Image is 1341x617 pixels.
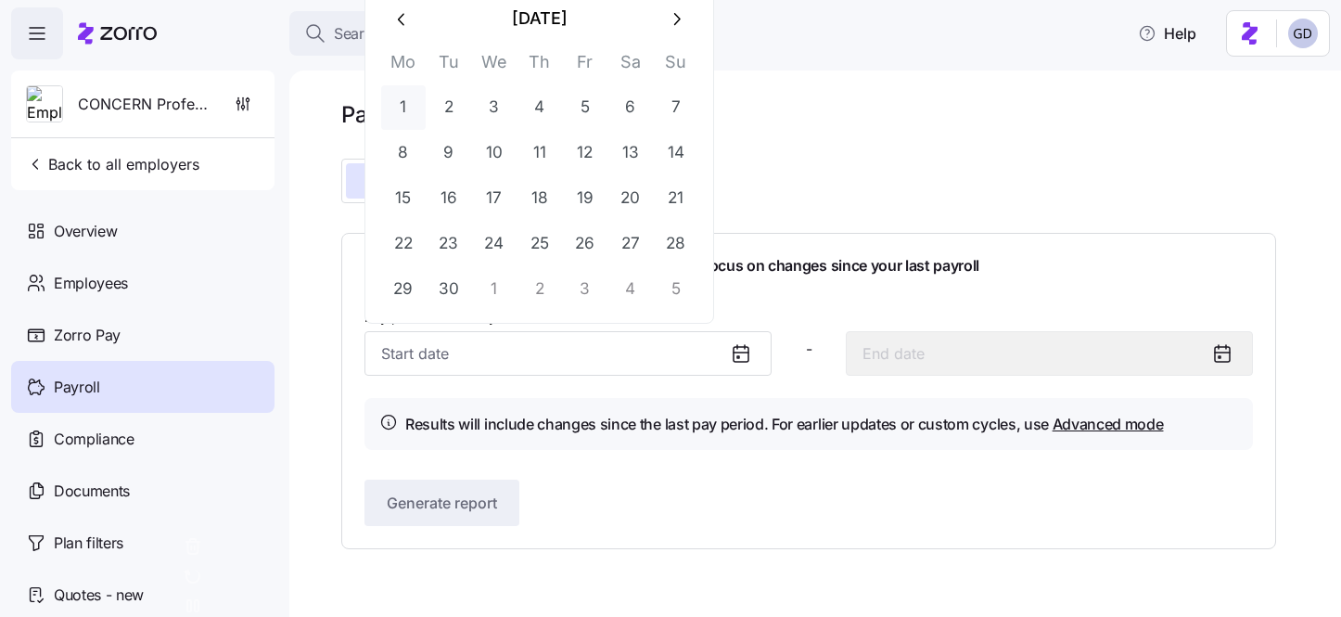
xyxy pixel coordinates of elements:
[471,48,517,84] th: We
[427,131,471,175] button: 9 September 2025
[654,267,698,312] button: 5 October 2025
[11,309,275,361] a: Zorro Pay
[54,220,117,243] span: Overview
[517,267,562,312] button: 2 October 2025
[11,465,275,517] a: Documents
[381,131,426,175] button: 8 September 2025
[26,153,199,175] span: Back to all employers
[380,48,426,84] th: Mo
[341,100,1276,129] h1: Payroll report
[387,492,497,514] span: Generate report
[78,93,211,116] span: CONCERN Professional Services
[472,131,517,175] button: 10 September 2025
[517,222,562,266] button: 25 September 2025
[608,176,653,221] button: 20 September 2025
[608,131,653,175] button: 13 September 2025
[608,222,653,266] button: 27 September 2025
[11,413,275,465] a: Compliance
[427,85,471,130] button: 2 September 2025
[607,48,653,84] th: Sa
[562,48,607,84] th: Fr
[27,86,62,123] img: Employer logo
[364,256,1253,276] h1: See pay period deductions/reimbursements, with focus on changes since your last payroll
[472,85,517,130] button: 3 September 2025
[364,480,519,526] button: Generate report
[381,267,426,312] button: 29 September 2025
[427,267,471,312] button: 30 September 2025
[472,267,517,312] button: 1 October 2025
[654,85,698,130] button: 7 September 2025
[54,428,134,451] span: Compliance
[806,338,812,361] span: -
[653,48,698,84] th: Su
[426,48,471,84] th: Tu
[54,532,123,555] span: Plan filters
[11,517,275,569] a: Plan filters
[364,331,772,376] input: Start date
[54,480,130,503] span: Documents
[1288,19,1318,48] img: 68a7f73c8a3f673b81c40441e24bb121
[11,205,275,257] a: Overview
[11,361,275,413] a: Payroll
[472,176,517,221] button: 17 September 2025
[654,131,698,175] button: 14 September 2025
[472,222,517,266] button: 24 September 2025
[54,272,128,295] span: Employees
[1138,22,1196,45] span: Help
[608,267,653,312] button: 4 October 2025
[54,324,121,347] span: Zorro Pay
[289,11,660,56] button: Search across Zorro...
[517,176,562,221] button: 18 September 2025
[654,176,698,221] button: 21 September 2025
[381,85,426,130] button: 1 September 2025
[427,222,471,266] button: 23 September 2025
[846,331,1253,376] input: End date
[563,176,607,221] button: 19 September 2025
[54,584,144,607] span: Quotes - new
[608,85,653,130] button: 6 September 2025
[1123,15,1211,52] button: Help
[405,413,1164,436] h4: Results will include changes since the last pay period. For earlier updates or custom cycles, use
[563,267,607,312] button: 3 October 2025
[563,222,607,266] button: 26 September 2025
[654,222,698,266] button: 28 September 2025
[334,22,484,45] span: Search across Zorro...
[563,85,607,130] button: 5 September 2025
[517,48,562,84] th: Th
[517,131,562,175] button: 11 September 2025
[1053,415,1164,433] a: Advanced mode
[19,146,207,183] button: Back to all employers
[427,176,471,221] button: 16 September 2025
[381,176,426,221] button: 15 September 2025
[517,85,562,130] button: 4 September 2025
[381,222,426,266] button: 22 September 2025
[11,257,275,309] a: Employees
[563,131,607,175] button: 12 September 2025
[54,376,100,399] span: Payroll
